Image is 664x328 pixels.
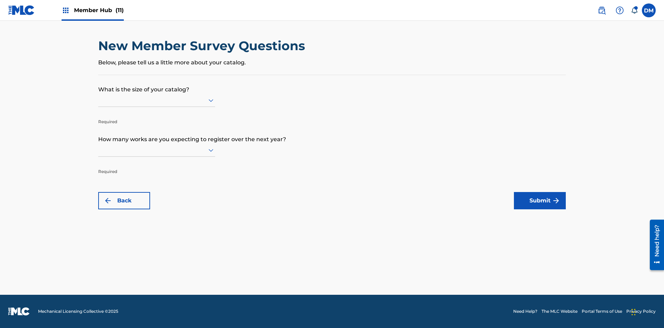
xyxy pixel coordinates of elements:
[514,192,566,209] button: Submit
[98,125,566,144] p: How many works are you expecting to register over the next year?
[104,197,112,205] img: 7ee5dd4eb1f8a8e3ef2f.svg
[38,308,118,315] span: Mechanical Licensing Collective © 2025
[631,302,636,322] div: Drag
[613,3,627,17] div: Help
[626,308,656,315] a: Privacy Policy
[62,6,70,15] img: Top Rightsholders
[552,197,560,205] img: f7272a7cc735f4ea7f67.svg
[8,5,35,15] img: MLC Logo
[98,192,150,209] button: Back
[582,308,622,315] a: Portal Terms of Use
[642,3,656,17] div: User Menu
[98,108,215,125] p: Required
[74,6,124,14] span: Member Hub
[8,307,30,316] img: logo
[616,6,624,15] img: help
[629,295,664,328] iframe: Chat Widget
[116,7,124,13] span: (11)
[542,308,578,315] a: The MLC Website
[98,75,566,94] p: What is the size of your catalog?
[645,217,664,274] iframe: Resource Center
[98,38,308,54] h2: New Member Survey Questions
[595,3,609,17] a: Public Search
[98,58,566,67] p: Below, please tell us a little more about your catalog.
[98,158,215,175] p: Required
[598,6,606,15] img: search
[631,7,638,14] div: Notifications
[513,308,537,315] a: Need Help?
